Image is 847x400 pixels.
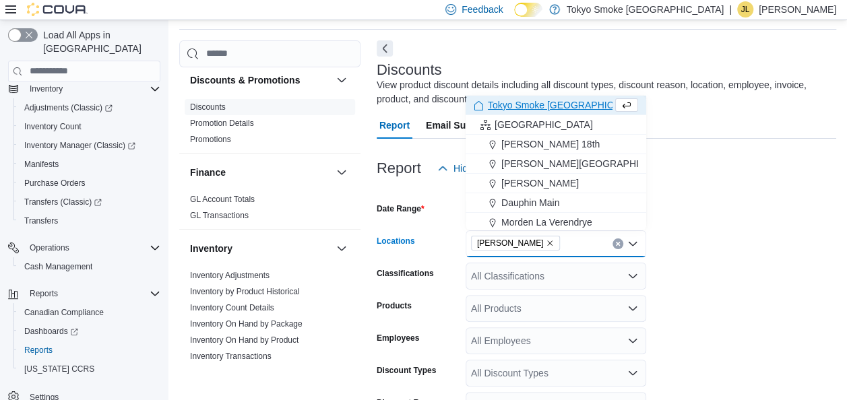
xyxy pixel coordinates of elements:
a: Inventory Manager (Classic) [13,136,166,155]
button: Finance [190,166,331,179]
button: Dauphin Main [466,193,646,213]
span: GL Transactions [190,210,249,221]
a: Inventory Adjustments [190,271,270,280]
a: Inventory On Hand by Package [190,319,303,329]
label: Employees [377,333,419,343]
a: Inventory by Product Historical [190,287,300,296]
img: Cova [27,3,88,16]
button: Inventory [24,81,68,97]
button: Clear input [613,238,623,249]
button: Next [377,40,393,57]
span: Dashboards [19,323,160,339]
a: Dashboards [19,323,84,339]
span: Dashboards [24,326,78,337]
h3: Discounts [377,62,442,78]
button: Close list of options [627,238,638,249]
button: Cash Management [13,257,166,276]
span: [PERSON_NAME] [501,176,579,190]
span: Inventory Count [19,119,160,135]
button: Tokyo Smoke [GEOGRAPHIC_DATA] [466,96,646,115]
button: [GEOGRAPHIC_DATA] [466,115,646,135]
a: Inventory Transactions [190,352,272,361]
span: Transfers (Classic) [19,194,160,210]
span: Operations [30,242,69,253]
label: Locations [377,236,415,246]
span: Inventory [30,84,63,94]
a: Canadian Compliance [19,304,109,321]
button: Morden La Verendrye [466,213,646,232]
a: Manifests [19,156,64,172]
span: Inventory [24,81,160,97]
span: Manifests [24,159,59,170]
button: Open list of options [627,335,638,346]
a: Discounts [190,102,226,112]
span: Adjustments (Classic) [19,100,160,116]
a: Adjustments (Classic) [13,98,166,117]
button: Purchase Orders [13,174,166,193]
span: Reports [24,345,53,356]
button: Open list of options [627,271,638,281]
button: Operations [24,240,75,256]
h3: Report [377,160,421,176]
span: Transfers (Classic) [24,197,102,207]
a: Promotion Details [190,119,254,128]
span: JL [741,1,750,18]
div: View product discount details including all discount types, discount reason, location, employee, ... [377,78,829,106]
button: Canadian Compliance [13,303,166,322]
span: Load All Apps in [GEOGRAPHIC_DATA] [38,28,160,55]
span: GL Account Totals [190,194,255,205]
span: Inventory Manager (Classic) [24,140,135,151]
a: Reports [19,342,58,358]
h3: Finance [190,166,226,179]
a: Purchase Orders [19,175,91,191]
span: Dark Mode [514,17,515,18]
span: Inventory Manager (Classic) [19,137,160,154]
span: Purchase Orders [24,178,86,189]
span: Transfers [24,215,58,226]
button: Reports [13,341,166,360]
button: [US_STATE] CCRS [13,360,166,378]
label: Products [377,300,412,311]
span: Email Subscription [426,112,511,139]
span: Operations [24,240,160,256]
button: [PERSON_NAME] 18th [466,135,646,154]
span: Tokyo Smoke [GEOGRAPHIC_DATA] [488,98,646,112]
button: Hide Parameters [432,155,530,182]
span: [PERSON_NAME][GEOGRAPHIC_DATA] [501,157,677,170]
span: Oshawa King [471,236,561,251]
label: Date Range [377,203,425,214]
a: Adjustments (Classic) [19,100,118,116]
p: [PERSON_NAME] [759,1,836,18]
a: [US_STATE] CCRS [19,361,100,377]
button: Finance [334,164,350,180]
span: Adjustments (Classic) [24,102,113,113]
h3: Inventory [190,242,232,255]
span: Package Details [190,367,249,378]
a: Transfers (Classic) [13,193,166,211]
span: Promotions [190,134,231,145]
span: Reports [30,288,58,299]
a: Transfers [19,213,63,229]
button: Discounts & Promotions [190,73,331,87]
span: Dauphin Main [501,196,559,209]
span: Cash Management [24,261,92,272]
span: Canadian Compliance [24,307,104,318]
span: Inventory Adjustments [190,270,270,281]
div: Jenefer Luchies [737,1,753,18]
span: Washington CCRS [19,361,160,377]
span: Reports [19,342,160,358]
label: Discount Types [377,365,436,376]
span: Report [379,112,410,139]
a: Transfers (Classic) [19,194,107,210]
a: Dashboards [13,322,166,341]
button: Inventory Count [13,117,166,136]
span: Canadian Compliance [19,304,160,321]
div: Discounts & Promotions [179,99,360,153]
span: Hide Parameters [453,162,524,175]
span: Inventory On Hand by Product [190,335,299,345]
span: Feedback [462,3,503,16]
span: Manifests [19,156,160,172]
button: Inventory [190,242,331,255]
a: Inventory Count [19,119,87,135]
